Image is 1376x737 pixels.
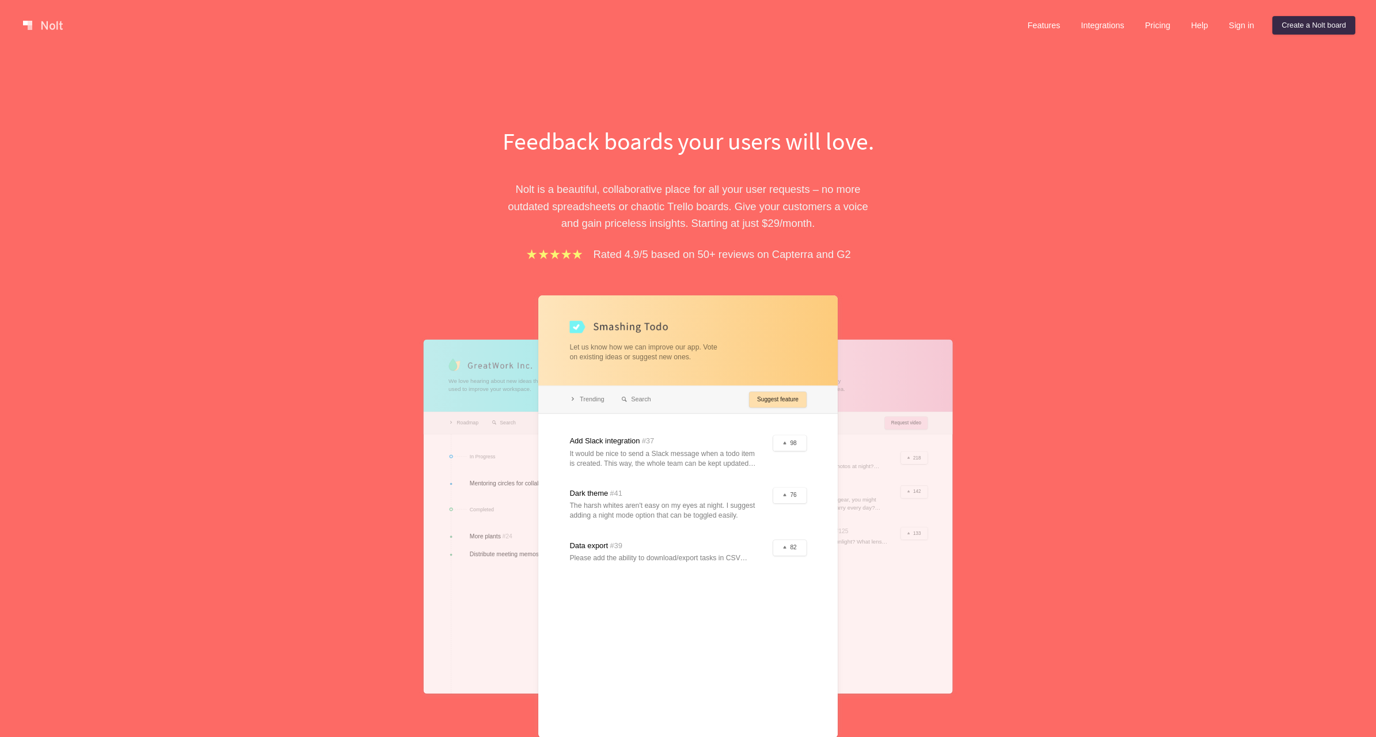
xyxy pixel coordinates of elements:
h1: Feedback boards your users will love. [489,124,887,158]
a: Sign in [1219,16,1263,35]
p: Nolt is a beautiful, collaborative place for all your user requests – no more outdated spreadshee... [489,181,887,231]
p: Rated 4.9/5 based on 50+ reviews on Capterra and G2 [594,246,851,263]
a: Pricing [1136,16,1180,35]
a: Features [1018,16,1070,35]
a: Create a Nolt board [1272,16,1355,35]
a: Help [1182,16,1218,35]
a: Integrations [1071,16,1133,35]
img: stars.b067e34983.png [525,248,584,261]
